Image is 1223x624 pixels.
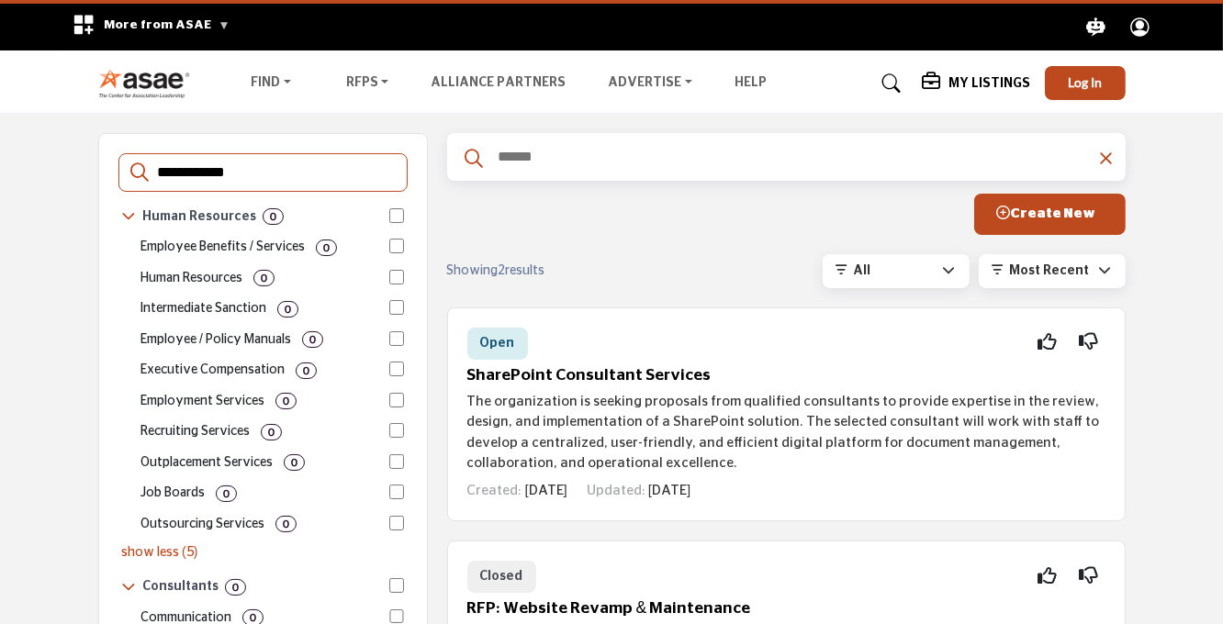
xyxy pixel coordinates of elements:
[467,484,522,497] span: Created:
[140,484,205,503] p: Job boards and career listing platforms.
[389,454,404,469] input: Select Outplacement Services
[270,210,276,223] b: 0
[140,269,242,288] p: HR management and staffing solutions.
[309,333,316,346] b: 0
[302,331,323,348] div: 0 Results For Employee / Policy Manuals
[261,272,267,284] b: 0
[1010,264,1090,277] span: Most Recent
[140,330,291,350] p: Employee manual and policy managment services.
[296,362,317,379] div: 0 Results For Executive Compensation
[923,72,1031,95] div: My Listings
[333,71,402,96] a: RFPs
[238,71,304,96] a: Find
[1045,66,1126,100] button: Log In
[389,578,404,593] input: Select Consultants
[389,516,404,530] input: Select Outsourcing Services
[140,392,264,411] p: Job placement and employment services.
[268,426,275,439] b: 0
[61,4,241,50] div: More from ASAE
[447,262,651,281] div: Showing results
[467,599,1105,618] h5: RFP: Website Revamp & Maintenance
[216,485,237,502] div: 0 Results For Job Boards
[142,209,256,225] h6: Services and solutions for employee management, benefits, recruiting, compliance, and workforce d...
[223,487,230,500] b: 0
[997,206,1096,220] span: Create New
[467,366,1105,385] h5: SharePoint Consultant Services
[140,515,264,534] p: Outsourced business support services.
[389,239,404,253] input: Select Employee Benefits / Services
[389,609,404,624] input: Select Communication
[595,71,705,96] a: Advertise
[284,454,305,471] div: 0 Results For Outplacement Services
[261,424,282,440] div: 0 Results For Recruiting Services
[389,331,404,346] input: Select Employee / Policy Manuals
[389,270,404,284] input: Select Human Resources
[389,423,404,438] input: Select Recruiting Services
[291,456,297,469] b: 0
[275,393,297,409] div: 0 Results For Employment Services
[854,264,871,277] span: All
[156,161,395,184] input: Search Categories
[389,393,404,407] input: Select Employment Services
[140,299,266,318] p: Compliance with IRS intermediate sanctions.
[974,194,1126,235] button: Create New
[389,208,404,223] input: Select Human Resources
[316,240,337,256] div: 0 Results For Employee Benefits / Services
[250,611,256,624] b: 0
[263,208,284,225] div: 0 Results For Human Resources
[949,75,1031,92] h5: My Listings
[283,518,289,530] b: 0
[285,303,291,316] b: 0
[389,300,404,315] input: Select Intermediate Sanction
[525,484,567,497] span: [DATE]
[587,484,645,497] span: Updated:
[140,238,305,257] p: Employee benefits and HR related services.
[1080,341,1099,342] i: Not Interested
[98,68,200,98] img: site Logo
[1038,575,1058,576] i: Interested
[389,362,404,376] input: Select Executive Compensation
[389,485,404,499] input: Select Job Boards
[104,18,230,31] span: More from ASAE
[1080,575,1099,576] i: Not Interested
[140,453,273,473] p: Career transition and outplacement services.
[140,361,285,380] p: Compensation analysis and executive pay services.
[480,570,523,583] span: Closed
[1038,341,1058,342] i: Interested
[277,301,298,318] div: 0 Results For Intermediate Sanction
[480,337,515,350] span: Open
[499,264,506,277] span: 2
[232,581,239,594] b: 0
[431,76,566,89] a: Alliance Partners
[1068,74,1102,90] span: Log In
[467,392,1105,474] p: The organization is seeking proposals from qualified consultants to provide expertise in the revi...
[121,543,404,563] p: show less (5)
[253,270,275,286] div: 0 Results For Human Resources
[648,484,690,497] span: [DATE]
[275,516,297,532] div: 0 Results For Outsourcing Services
[225,579,246,596] div: 0 Results For Consultants
[323,241,330,254] b: 0
[140,422,250,441] p: Recruiting and hiring services.
[142,579,219,595] h6: Expert guidance across various areas, including technology, marketing, leadership, finance, educa...
[303,364,309,377] b: 0
[283,395,289,407] b: 0
[735,76,767,89] a: Help
[864,69,913,98] a: Search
